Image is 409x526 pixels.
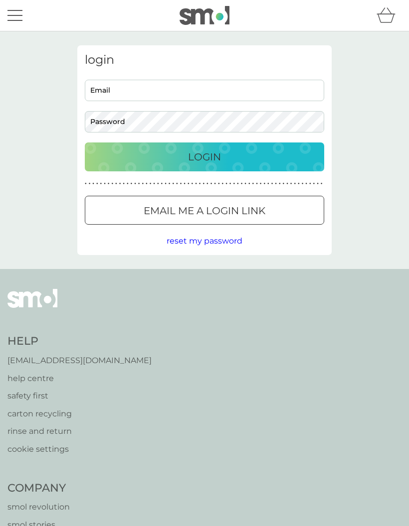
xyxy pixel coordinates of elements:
p: ● [225,181,227,186]
p: ● [271,181,273,186]
p: ● [203,181,204,186]
p: ● [153,181,155,186]
p: ● [142,181,144,186]
button: Login [85,142,324,171]
button: Email me a login link [85,196,324,225]
p: ● [92,181,94,186]
p: ● [317,181,319,186]
p: ● [252,181,254,186]
p: ● [146,181,148,186]
p: ● [176,181,178,186]
p: ● [309,181,311,186]
p: ● [290,181,292,186]
p: ● [321,181,323,186]
button: menu [7,6,22,25]
img: smol [180,6,229,25]
p: ● [248,181,250,186]
p: Email me a login link [144,203,265,219]
p: ● [111,181,113,186]
p: ● [131,181,133,186]
p: ● [96,181,98,186]
a: cookie settings [7,443,152,456]
p: ● [169,181,171,186]
p: ● [218,181,220,186]
p: ● [85,181,87,186]
a: rinse and return [7,425,152,438]
div: basket [377,5,402,25]
p: ● [199,181,201,186]
p: ● [180,181,182,186]
a: [EMAIL_ADDRESS][DOMAIN_NAME] [7,354,152,367]
p: ● [263,181,265,186]
p: ● [267,181,269,186]
p: ● [138,181,140,186]
p: ● [127,181,129,186]
p: ● [123,181,125,186]
p: ● [222,181,224,186]
p: ● [305,181,307,186]
p: ● [172,181,174,186]
p: ● [233,181,235,186]
p: ● [134,181,136,186]
p: ● [150,181,152,186]
p: ● [256,181,258,186]
button: reset my password [167,235,242,248]
p: ● [237,181,239,186]
p: ● [104,181,106,186]
p: ● [229,181,231,186]
p: ● [214,181,216,186]
a: help centre [7,372,152,385]
p: ● [298,181,300,186]
a: smol revolution [7,501,114,514]
h4: Company [7,481,114,496]
p: ● [157,181,159,186]
h3: login [85,53,324,67]
a: carton recycling [7,407,152,420]
p: ● [188,181,190,186]
p: ● [294,181,296,186]
p: Login [188,149,221,165]
p: ● [161,181,163,186]
p: ● [313,181,315,186]
p: ● [260,181,262,186]
p: ● [108,181,110,186]
p: ● [195,181,197,186]
p: ● [184,181,186,186]
p: ● [244,181,246,186]
p: ● [89,181,91,186]
a: safety first [7,390,152,402]
p: ● [165,181,167,186]
p: ● [100,181,102,186]
p: ● [210,181,212,186]
p: ● [286,181,288,186]
p: ● [206,181,208,186]
p: ● [279,181,281,186]
h4: Help [7,334,152,349]
p: ● [115,181,117,186]
p: ● [275,181,277,186]
p: ● [241,181,243,186]
p: ● [119,181,121,186]
p: ● [283,181,285,186]
span: reset my password [167,236,242,246]
p: ● [302,181,304,186]
img: smol [7,289,57,323]
p: ● [192,181,194,186]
